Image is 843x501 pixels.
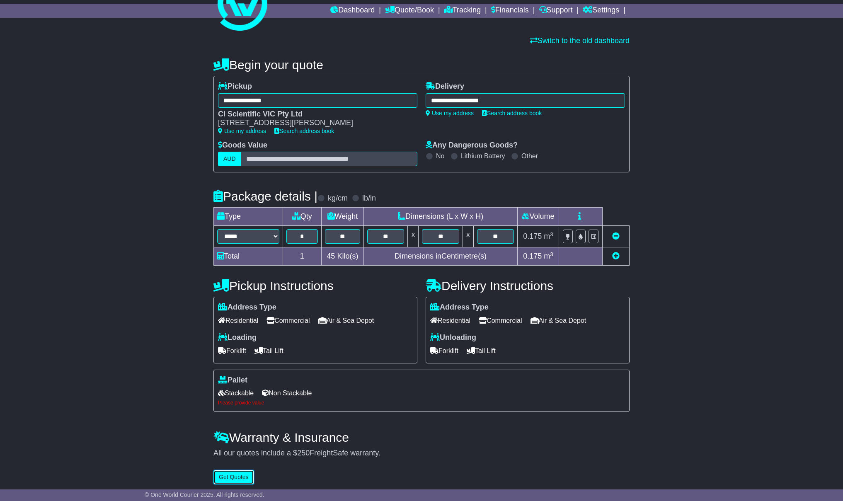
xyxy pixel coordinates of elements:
span: Residential [430,314,470,327]
h4: Pickup Instructions [213,279,417,293]
span: Commercial [266,314,310,327]
label: No [436,152,444,160]
td: Weight [321,208,364,226]
span: Commercial [479,314,522,327]
span: © One World Courier 2025. All rights reserved. [145,491,264,498]
td: Type [214,208,283,226]
td: Qty [283,208,322,226]
span: 0.175 [523,252,542,260]
a: Settings [583,4,619,18]
td: Dimensions in Centimetre(s) [364,247,518,266]
span: Air & Sea Depot [318,314,374,327]
a: Tracking [444,4,481,18]
a: Use my address [426,110,474,116]
div: CI Scientific VIC Pty Ltd [218,110,409,119]
a: Quote/Book [385,4,434,18]
a: Support [539,4,573,18]
span: Forklift [218,344,246,357]
td: x [463,226,473,247]
a: Remove this item [612,232,620,240]
td: Dimensions (L x W x H) [364,208,518,226]
a: Search address book [482,110,542,116]
label: lb/in [362,194,376,203]
h4: Delivery Instructions [426,279,630,293]
span: Residential [218,314,258,327]
label: Goods Value [218,141,267,150]
label: AUD [218,152,241,166]
h4: Begin your quote [213,58,630,72]
span: 250 [297,449,310,457]
span: m [544,252,553,260]
span: 45 [327,252,335,260]
span: Air & Sea Depot [531,314,586,327]
label: Address Type [430,303,489,312]
span: Non Stackable [262,387,312,399]
a: Switch to the old dashboard [530,36,630,45]
label: kg/cm [328,194,348,203]
h4: Package details | [213,189,317,203]
label: Pallet [218,376,247,385]
a: Financials [491,4,529,18]
span: Tail Lift [467,344,496,357]
label: Lithium Battery [461,152,505,160]
span: Stackable [218,387,254,399]
label: Delivery [426,82,464,91]
td: Kilo(s) [321,247,364,266]
span: 0.175 [523,232,542,240]
label: Other [521,152,538,160]
a: Dashboard [330,4,375,18]
div: All our quotes include a $ FreightSafe warranty. [213,449,630,458]
a: Use my address [218,128,266,134]
h4: Warranty & Insurance [213,431,630,444]
sup: 3 [550,231,553,237]
td: Volume [517,208,559,226]
a: Add new item [612,252,620,260]
label: Address Type [218,303,276,312]
span: Tail Lift [254,344,283,357]
td: 1 [283,247,322,266]
span: Forklift [430,344,458,357]
label: Any Dangerous Goods? [426,141,518,150]
label: Pickup [218,82,252,91]
div: [STREET_ADDRESS][PERSON_NAME] [218,119,409,128]
span: m [544,232,553,240]
button: Get Quotes [213,470,254,484]
sup: 3 [550,251,553,257]
label: Unloading [430,333,476,342]
td: x [408,226,419,247]
a: Search address book [274,128,334,134]
label: Loading [218,333,257,342]
td: Total [214,247,283,266]
div: Please provide value [218,400,625,406]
